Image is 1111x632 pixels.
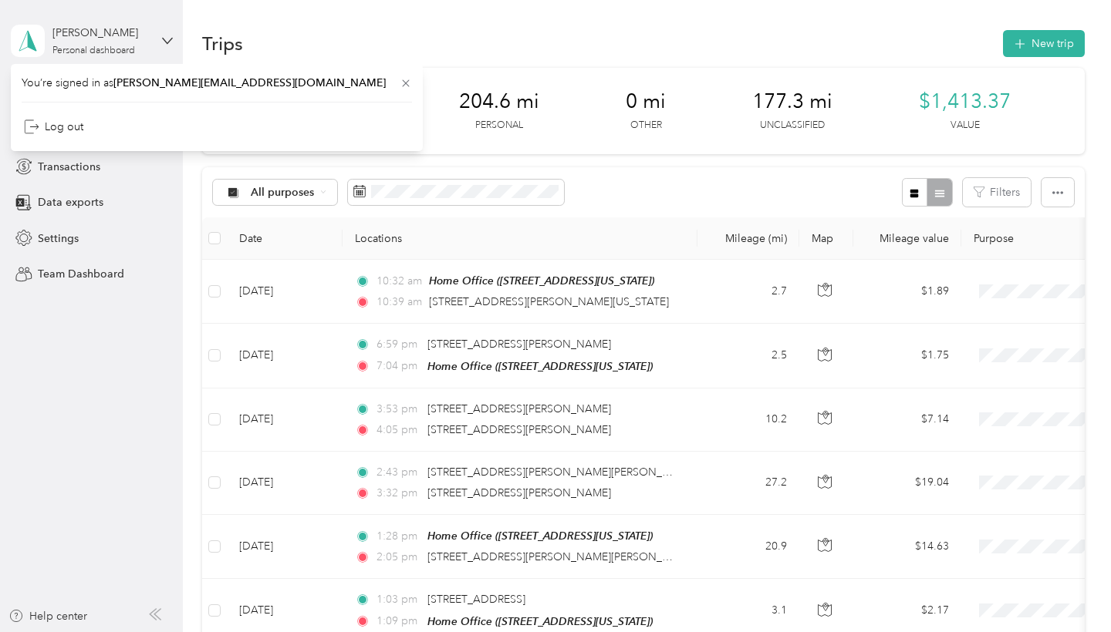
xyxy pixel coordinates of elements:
[853,388,961,452] td: $7.14
[343,217,697,260] th: Locations
[1025,546,1111,632] iframe: Everlance-gr Chat Button Frame
[251,187,315,198] span: All purposes
[459,89,539,114] span: 204.6 mi
[38,159,100,175] span: Transactions
[38,194,103,210] span: Data exports
[752,89,832,114] span: 177.3 mi
[52,25,149,41] div: [PERSON_NAME]
[377,464,420,481] span: 2:43 pm
[427,593,525,606] span: [STREET_ADDRESS]
[963,178,1031,207] button: Filters
[377,358,420,375] span: 7:04 pm
[697,260,799,324] td: 2.7
[799,217,853,260] th: Map
[377,528,420,545] span: 1:28 pm
[853,324,961,388] td: $1.75
[697,324,799,388] td: 2.5
[227,388,343,452] td: [DATE]
[697,452,799,515] td: 27.2
[626,89,666,114] span: 0 mi
[377,485,420,502] span: 3:32 pm
[853,217,961,260] th: Mileage value
[38,266,124,282] span: Team Dashboard
[697,515,799,579] td: 20.9
[52,46,135,55] div: Personal dashboard
[22,75,412,91] span: You’re signed in as
[377,273,422,290] span: 10:32 am
[202,35,243,52] h1: Trips
[1003,30,1085,57] button: New trip
[377,591,420,608] span: 1:03 pm
[227,260,343,324] td: [DATE]
[227,515,343,579] td: [DATE]
[697,217,799,260] th: Mileage (mi)
[227,324,343,388] td: [DATE]
[429,274,654,287] span: Home Office ([STREET_ADDRESS][US_STATE])
[427,402,611,415] span: [STREET_ADDRESS][PERSON_NAME]
[24,119,83,135] div: Log out
[427,466,697,479] span: [STREET_ADDRESS][PERSON_NAME][PERSON_NAME]
[377,549,420,566] span: 2:05 pm
[227,452,343,515] td: [DATE]
[760,119,825,133] p: Unclassified
[427,529,653,542] span: Home Office ([STREET_ADDRESS][US_STATE])
[427,615,653,627] span: Home Office ([STREET_ADDRESS][US_STATE])
[853,452,961,515] td: $19.04
[475,119,523,133] p: Personal
[951,119,980,133] p: Value
[427,360,653,372] span: Home Office ([STREET_ADDRESS][US_STATE])
[429,295,669,308] span: [STREET_ADDRESS][PERSON_NAME][US_STATE]
[377,613,420,630] span: 1:09 pm
[853,260,961,324] td: $1.89
[427,486,611,499] span: [STREET_ADDRESS][PERSON_NAME]
[377,422,420,439] span: 4:05 pm
[630,119,662,133] p: Other
[427,550,697,563] span: [STREET_ADDRESS][PERSON_NAME][PERSON_NAME]
[427,338,611,351] span: [STREET_ADDRESS][PERSON_NAME]
[697,388,799,452] td: 10.2
[8,608,87,624] button: Help center
[377,401,420,418] span: 3:53 pm
[377,336,420,353] span: 6:59 pm
[227,217,343,260] th: Date
[427,423,611,436] span: [STREET_ADDRESS][PERSON_NAME]
[919,89,1011,114] span: $1,413.37
[38,230,79,247] span: Settings
[113,76,386,89] span: [PERSON_NAME][EMAIL_ADDRESS][DOMAIN_NAME]
[377,294,422,311] span: 10:39 am
[853,515,961,579] td: $14.63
